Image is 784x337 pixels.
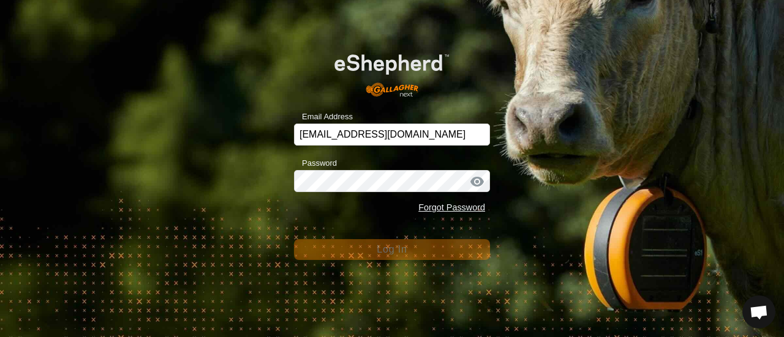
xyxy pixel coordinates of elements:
span: Log In [377,244,407,254]
img: E-shepherd Logo [314,38,470,105]
label: Password [294,157,337,169]
button: Log In [294,239,490,260]
input: Email Address [294,124,490,146]
a: Forgot Password [418,202,485,212]
div: Open chat [742,295,775,328]
label: Email Address [294,111,353,123]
